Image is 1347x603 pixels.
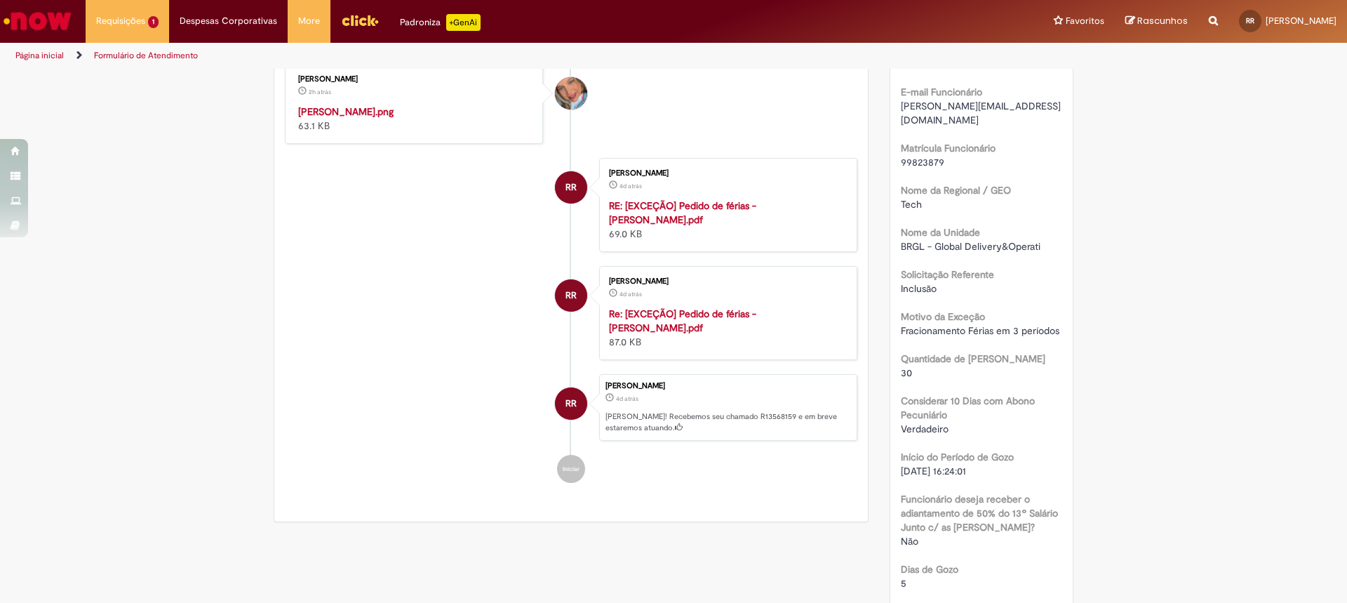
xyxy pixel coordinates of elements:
p: [PERSON_NAME]! Recebemos seu chamado R13568159 e em breve estaremos atuando. [605,411,850,433]
span: 99836294 [901,58,945,70]
span: Verdadeiro [901,423,949,435]
div: [PERSON_NAME] [605,382,850,390]
b: Considerar 10 Dias com Abono Pecuniário [901,395,1035,421]
a: Página inicial [15,50,64,61]
span: Favoritos [1066,14,1104,28]
div: Padroniza [400,14,481,31]
div: [PERSON_NAME] [298,75,532,84]
span: 2h atrás [309,88,331,96]
span: Despesas Corporativas [180,14,277,28]
span: RR [565,279,577,312]
span: Requisições [96,14,145,28]
span: [PERSON_NAME][EMAIL_ADDRESS][DOMAIN_NAME] [901,100,1061,126]
time: 29/09/2025 11:24:17 [309,88,331,96]
span: 4d atrás [619,290,642,298]
a: Re: [EXCEÇÃO] Pedido de férias - [PERSON_NAME].pdf [609,307,756,334]
li: Rafael Soubihe Rhormens [285,374,857,442]
div: 69.0 KB [609,199,843,241]
img: click_logo_yellow_360x200.png [341,10,379,31]
div: [PERSON_NAME] [609,277,843,286]
span: RR [565,171,577,204]
a: Rascunhos [1125,15,1188,28]
div: Rafael Soubihe Rhormens [555,171,587,204]
span: RR [565,387,577,420]
b: Nome da Regional / GEO [901,184,1011,197]
span: 4d atrás [619,182,642,190]
p: +GenAi [446,14,481,31]
b: Motivo da Exceção [901,310,985,323]
b: Nome da Unidade [901,226,980,239]
div: Jacqueline Andrade Galani [555,77,587,110]
a: Formulário de Atendimento [94,50,198,61]
time: 25/09/2025 17:13:34 [619,290,642,298]
span: 99823879 [901,156,944,168]
time: 25/09/2025 17:14:57 [616,395,638,403]
span: 4d atrás [616,395,638,403]
a: RE: [EXCEÇÃO] Pedido de férias - [PERSON_NAME].pdf [609,199,756,226]
span: 1 [148,16,159,28]
span: RR [1246,16,1254,25]
span: Não [901,535,918,548]
span: Rascunhos [1137,14,1188,27]
b: Dias de Gozo [901,563,958,576]
b: Matrícula Funcionário [901,142,996,154]
div: Rafael Soubihe Rhormens [555,387,587,420]
time: 25/09/2025 17:13:49 [619,182,642,190]
span: 5 [901,577,906,590]
div: Rafael Soubihe Rhormens [555,279,587,312]
span: Inclusão [901,282,937,295]
b: Quantidade de [PERSON_NAME] [901,352,1045,365]
b: Funcionário deseja receber o adiantamento de 50% do 13º Salário Junto c/ as [PERSON_NAME]? [901,493,1058,534]
ul: Trilhas de página [11,43,887,69]
b: Início do Período de Gozo [901,451,1014,463]
span: BRGL - Global Delivery&Operati [901,240,1040,253]
span: Fracionamento Férias em 3 períodos [901,324,1059,337]
span: Tech [901,198,922,211]
div: 63.1 KB [298,105,532,133]
img: ServiceNow [1,7,74,35]
span: [PERSON_NAME] [1266,15,1336,27]
span: More [298,14,320,28]
b: E-mail Funcionário [901,86,982,98]
a: [PERSON_NAME].png [298,105,394,118]
span: 30 [901,366,912,379]
b: Solicitação Referente [901,268,994,281]
span: [DATE] 16:24:01 [901,465,966,477]
div: 87.0 KB [609,307,843,349]
div: [PERSON_NAME] [609,169,843,178]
